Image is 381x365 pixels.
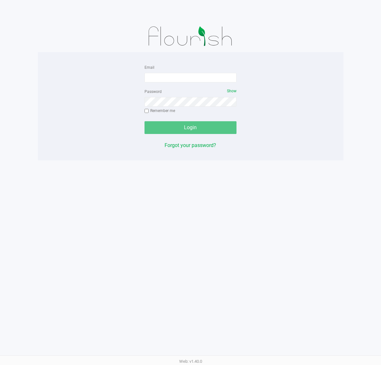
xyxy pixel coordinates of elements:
[165,142,216,149] button: Forgot your password?
[145,65,154,70] label: Email
[145,108,175,114] label: Remember me
[145,109,149,113] input: Remember me
[145,89,162,95] label: Password
[227,89,236,93] span: Show
[179,359,202,364] span: Web: v1.40.0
